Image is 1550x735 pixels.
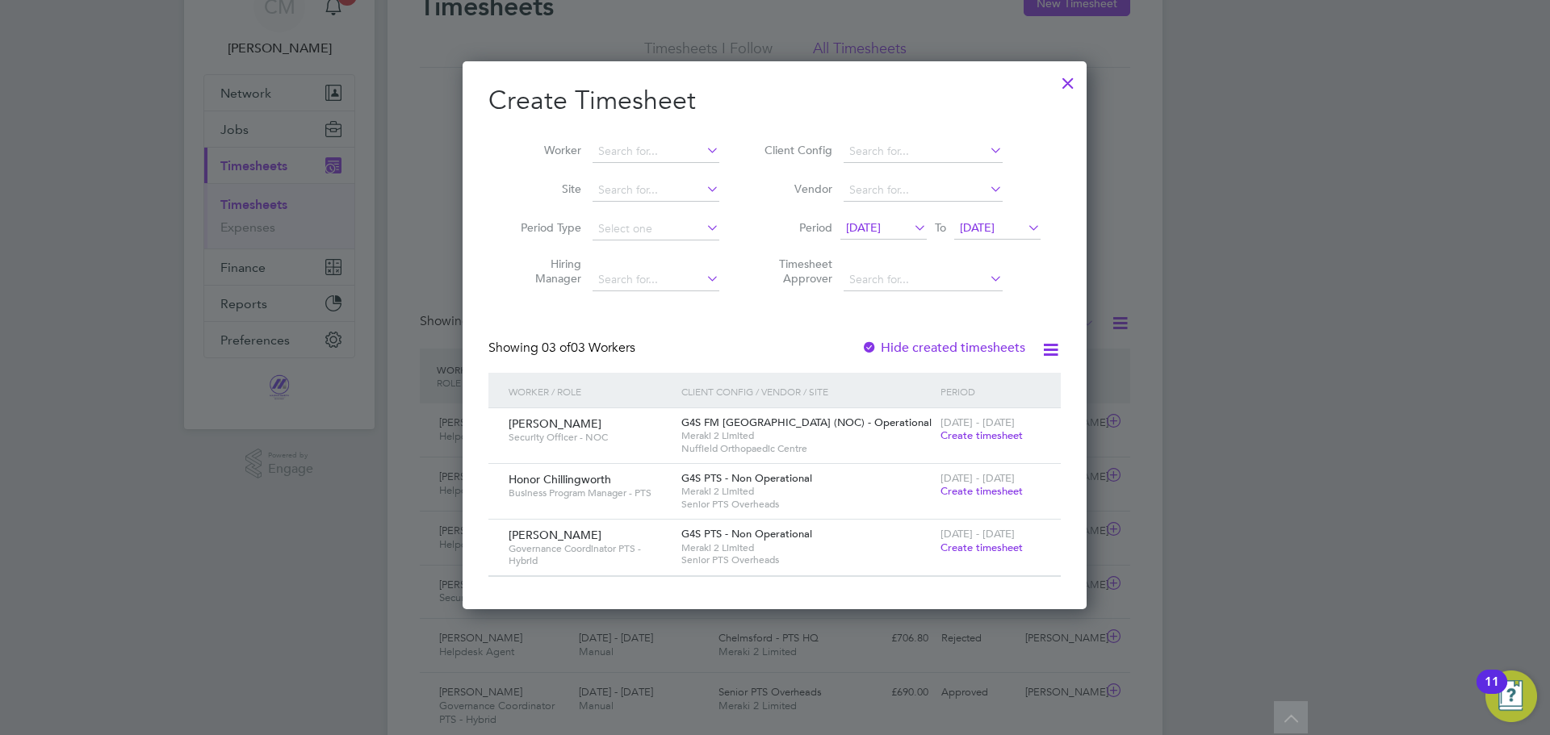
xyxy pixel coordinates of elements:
[681,541,932,554] span: Meraki 2 Limited
[681,442,932,455] span: Nuffield Orthopaedic Centre
[844,269,1003,291] input: Search for...
[509,257,581,286] label: Hiring Manager
[509,542,669,567] span: Governance Coordinator PTS - Hybrid
[509,416,601,431] span: [PERSON_NAME]
[593,179,719,202] input: Search for...
[509,143,581,157] label: Worker
[844,140,1003,163] input: Search for...
[509,472,611,487] span: Honor Chillingworth
[488,340,639,357] div: Showing
[681,429,932,442] span: Meraki 2 Limited
[930,217,951,238] span: To
[542,340,635,356] span: 03 Workers
[681,553,932,566] span: Senior PTS Overheads
[846,220,881,235] span: [DATE]
[681,416,932,429] span: G4S FM [GEOGRAPHIC_DATA] (NOC) - Operational
[681,527,812,541] span: G4S PTS - Non Operational
[844,179,1003,202] input: Search for...
[509,487,669,499] span: Business Program Manager - PTS
[1485,682,1499,703] div: 11
[505,373,677,410] div: Worker / Role
[960,220,995,235] span: [DATE]
[760,220,832,235] label: Period
[542,340,571,356] span: 03 of
[593,140,719,163] input: Search for...
[681,471,812,485] span: G4S PTS - Non Operational
[509,431,669,444] span: Security Officer - NOC
[681,485,932,498] span: Meraki 2 Limited
[940,428,1023,442] span: Create timesheet
[760,257,832,286] label: Timesheet Approver
[940,416,1015,429] span: [DATE] - [DATE]
[593,218,719,240] input: Select one
[488,84,1061,118] h2: Create Timesheet
[940,484,1023,498] span: Create timesheet
[760,182,832,196] label: Vendor
[760,143,832,157] label: Client Config
[940,527,1015,541] span: [DATE] - [DATE]
[509,528,601,542] span: [PERSON_NAME]
[677,373,936,410] div: Client Config / Vendor / Site
[509,182,581,196] label: Site
[940,541,1023,554] span: Create timesheet
[593,269,719,291] input: Search for...
[681,498,932,511] span: Senior PTS Overheads
[509,220,581,235] label: Period Type
[940,471,1015,485] span: [DATE] - [DATE]
[861,340,1025,356] label: Hide created timesheets
[1485,670,1537,722] button: Open Resource Center, 11 new notifications
[936,373,1045,410] div: Period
